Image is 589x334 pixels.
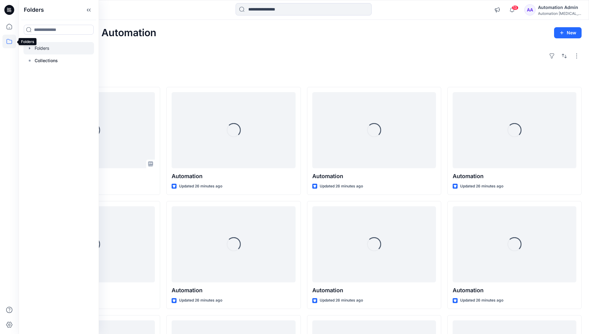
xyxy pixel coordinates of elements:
[35,57,58,64] p: Collections
[179,297,222,304] p: Updated 26 minutes ago
[538,11,581,16] div: Automation [MEDICAL_DATA]...
[524,4,536,15] div: AA
[538,4,581,11] div: Automation Admin
[172,172,295,181] p: Automation
[172,286,295,295] p: Automation
[460,183,503,190] p: Updated 26 minutes ago
[26,73,582,81] h4: Styles
[320,183,363,190] p: Updated 26 minutes ago
[460,297,503,304] p: Updated 26 minutes ago
[179,183,222,190] p: Updated 26 minutes ago
[453,286,576,295] p: Automation
[312,286,436,295] p: Automation
[320,297,363,304] p: Updated 26 minutes ago
[312,172,436,181] p: Automation
[453,172,576,181] p: Automation
[554,27,582,38] button: New
[512,5,519,10] span: 13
